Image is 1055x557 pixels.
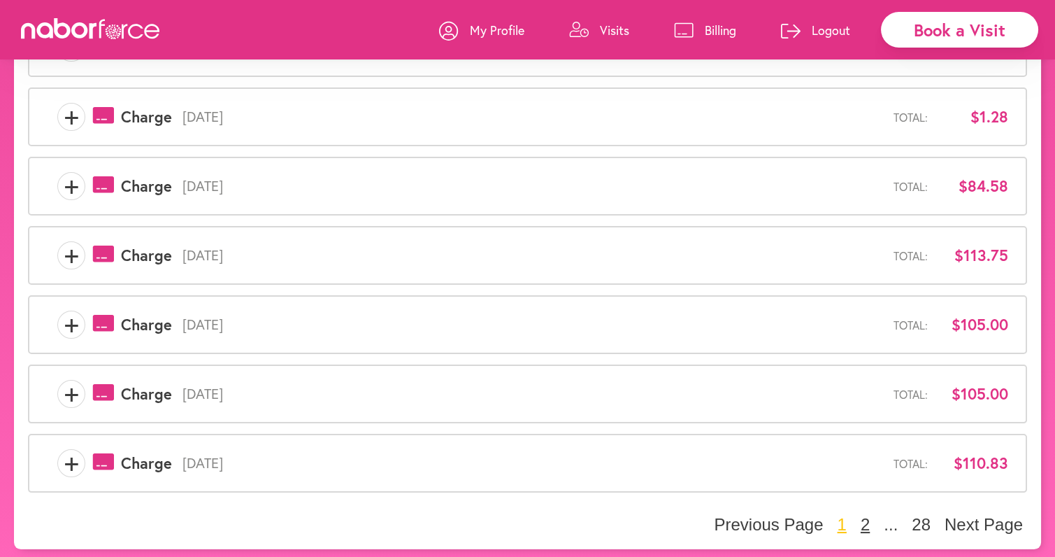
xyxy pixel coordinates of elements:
a: My Profile [439,9,524,51]
a: Logout [781,9,850,51]
span: [DATE] [172,316,893,333]
p: My Profile [470,22,524,38]
a: Billing [674,9,736,51]
span: $84.58 [938,177,1008,195]
span: + [58,311,85,339]
span: Charge [121,385,172,403]
span: $113.75 [938,246,1008,265]
button: 2 [856,514,874,535]
span: $105.00 [938,316,1008,334]
span: + [58,449,85,477]
span: $105.00 [938,385,1008,403]
span: + [58,103,85,131]
span: + [58,380,85,408]
span: Charge [121,246,172,265]
span: [DATE] [172,178,893,195]
button: 1 [833,514,850,535]
span: Total: [893,180,928,193]
a: Visits [569,9,629,51]
span: [DATE] [172,247,893,264]
div: Book a Visit [881,12,1038,48]
button: 28 [907,514,935,535]
span: Total: [893,388,928,401]
span: + [58,34,85,62]
span: Total: [893,111,928,124]
button: Previous Page [710,514,827,535]
p: Logout [812,22,850,38]
button: Next Page [940,514,1027,535]
span: Total: [893,457,928,470]
span: Charge [121,108,172,126]
button: ... [880,514,902,535]
span: Charge [121,177,172,195]
span: + [58,172,85,200]
span: + [58,241,85,269]
span: [DATE] [172,386,893,402]
span: Charge [121,316,172,334]
p: Visits [600,22,629,38]
span: $110.83 [938,454,1008,472]
span: $1.28 [938,108,1008,126]
p: Billing [705,22,736,38]
span: [DATE] [172,455,893,472]
span: Total: [893,318,928,332]
span: Charge [121,454,172,472]
span: [DATE] [172,108,893,125]
span: Total: [893,249,928,262]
